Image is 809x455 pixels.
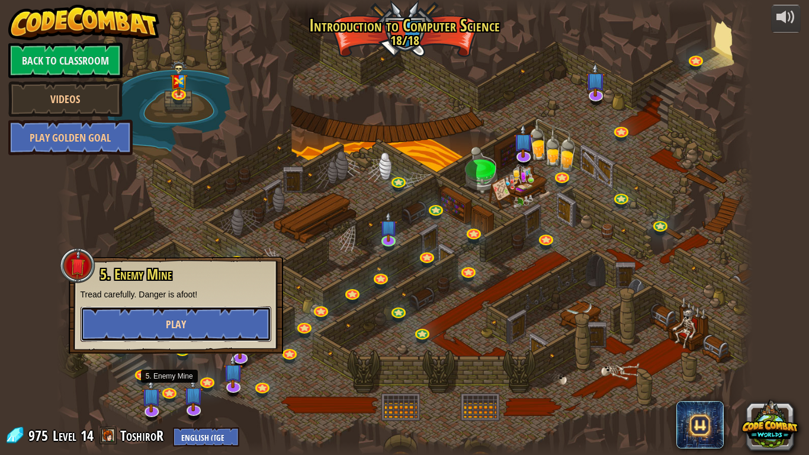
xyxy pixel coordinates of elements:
a: Back to Classroom [8,43,123,78]
img: level-banner-unstarted-subscriber.png [380,212,397,242]
span: 5. Enemy Mine [100,264,172,284]
img: level-banner-multiplayer.png [170,61,188,96]
a: Videos [8,81,123,117]
span: Play [166,317,186,332]
img: level-banner-unstarted-subscriber.png [514,124,534,158]
img: level-banner-unstarted-subscriber.png [184,378,204,412]
img: level-banner-unstarted-subscriber.png [142,379,162,412]
a: ToshiroR [120,426,167,445]
p: Tread carefully. Danger is afoot! [81,289,271,300]
img: CodeCombat - Learn how to code by playing a game [8,5,160,40]
img: level-banner-unstarted-subscriber.png [223,354,243,388]
span: 975 [28,426,52,445]
span: 14 [81,426,94,445]
a: Play Golden Goal [8,120,133,155]
button: Play [81,306,271,342]
img: level-banner-unstarted-subscriber.png [586,63,605,97]
span: Level [53,426,76,446]
button: Adjust volume [771,5,801,33]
